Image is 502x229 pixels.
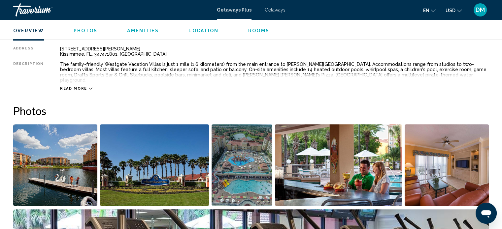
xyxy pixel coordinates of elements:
[423,6,436,15] button: Change language
[127,28,159,33] span: Amenities
[13,28,44,33] span: Overview
[60,46,489,57] div: [STREET_ADDRESS][PERSON_NAME] Kissimmee, FL, 347471801, [GEOGRAPHIC_DATA]
[13,46,44,57] div: Address
[13,124,97,206] button: Open full-screen image slider
[446,8,455,13] span: USD
[212,124,273,206] button: Open full-screen image slider
[472,3,489,17] button: User Menu
[60,62,489,83] div: The family-friendly Westgate Vacation Villas is just 1 mile (1.6 kilometers) from the main entran...
[265,7,285,13] a: Getaways
[248,28,269,34] button: Rooms
[188,28,218,34] button: Location
[60,86,92,91] button: Read more
[13,28,44,34] button: Overview
[13,3,210,16] a: Travorium
[127,28,159,34] button: Amenities
[405,124,489,206] button: Open full-screen image slider
[248,28,269,33] span: Rooms
[188,28,218,33] span: Location
[476,203,497,224] iframe: Button to launch messaging window
[476,7,485,13] span: DM
[13,62,44,83] div: Description
[60,86,87,91] span: Read more
[13,104,489,117] h2: Photos
[275,124,402,206] button: Open full-screen image slider
[423,8,429,13] span: en
[217,7,251,13] a: Getaways Plus
[74,28,98,33] span: Photos
[100,124,209,206] button: Open full-screen image slider
[74,28,98,34] button: Photos
[446,6,462,15] button: Change currency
